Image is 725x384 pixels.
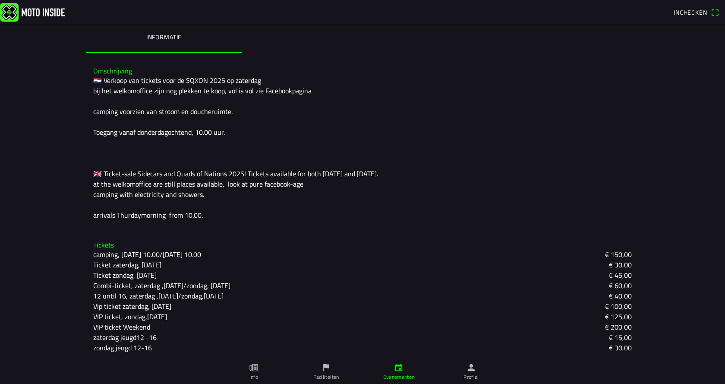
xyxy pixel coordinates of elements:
ion-text: € 15,00 [609,332,632,343]
ion-label: Faciliteiten [313,373,339,381]
span: Inchecken [674,8,707,17]
ion-icon: flag [322,363,331,372]
ion-text: € 30,00 [609,260,632,270]
ion-text: € 30,00 [609,343,632,353]
ion-text: € 60,00 [609,280,632,291]
ion-text: € 125,00 [605,311,632,322]
ion-text: VIP ticket Weekend [93,322,150,332]
ion-label: Informatie [146,32,182,42]
ion-text: zondag jeugd 12-16 [93,343,152,353]
ion-text: € 45,00 [609,270,632,280]
ion-icon: calendar [394,363,403,372]
ion-text: VIP ticket, zondag,[DATE] [93,311,167,322]
ion-text: € 100,00 [605,301,632,311]
div: 🇳🇱 Verkoop van tickets voor de SQXON 2025 op zaterdag bij het welkomoffice zijn nog plekken te ko... [93,75,632,220]
h3: Omschrijving [93,67,632,75]
ion-icon: person [467,363,476,372]
ion-label: Evenementen [383,373,415,381]
ion-label: Info [249,373,258,381]
a: Incheckenqr scanner [669,5,723,19]
h3: Tickets [93,241,632,249]
ion-icon: paper [249,363,258,372]
ion-text: € 150,00 [605,249,632,260]
ion-text: Combi-ticket, zaterdag ,[DATE]/zondag, [DATE] [93,280,230,291]
ion-text: Ticket zondag, [DATE] [93,270,157,280]
ion-text: € 40,00 [609,291,632,301]
ion-text: zaterdag jeugd12 -16 [93,332,157,343]
ion-text: Ticket zaterdag, [DATE] [93,260,161,270]
ion-text: camping, [DATE] 10.00/[DATE] 10.00 [93,249,201,260]
ion-text: 12 until 16, zaterdag ,[DATE]/zondag,[DATE] [93,291,224,301]
ion-label: Profiel [463,373,479,381]
ion-text: € 200,00 [605,322,632,332]
ion-text: Vip ticket zaterdag, [DATE] [93,301,171,311]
